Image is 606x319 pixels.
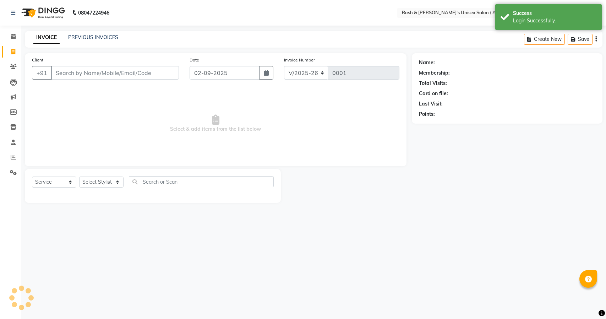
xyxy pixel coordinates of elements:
label: Date [190,57,199,63]
input: Search by Name/Mobile/Email/Code [51,66,179,80]
a: PREVIOUS INVOICES [68,34,118,40]
button: Save [568,34,593,45]
button: Create New [524,34,565,45]
div: Name: [419,59,435,66]
div: Last Visit: [419,100,443,108]
input: Search or Scan [129,176,274,187]
span: Select & add items from the list below [32,88,399,159]
div: Points: [419,110,435,118]
label: Client [32,57,43,63]
div: Login Successfully. [513,17,596,25]
b: 08047224946 [78,3,109,23]
label: Invoice Number [284,57,315,63]
div: Total Visits: [419,80,447,87]
div: Membership: [419,69,450,77]
a: INVOICE [33,31,60,44]
button: +91 [32,66,52,80]
img: logo [18,3,67,23]
div: Success [513,10,596,17]
div: Card on file: [419,90,448,97]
